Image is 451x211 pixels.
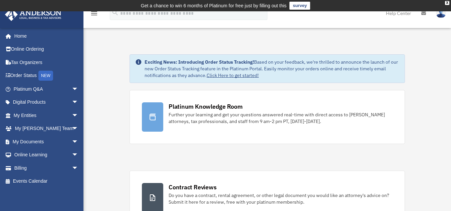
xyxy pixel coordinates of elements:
[169,183,216,191] div: Contract Reviews
[130,90,405,144] a: Platinum Knowledge Room Further your learning and get your questions answered real-time with dire...
[90,9,98,17] i: menu
[5,175,88,188] a: Events Calendar
[72,109,85,122] span: arrow_drop_down
[38,71,53,81] div: NEW
[169,102,243,111] div: Platinum Knowledge Room
[72,135,85,149] span: arrow_drop_down
[436,8,446,18] img: User Pic
[145,59,399,79] div: Based on your feedback, we're thrilled to announce the launch of our new Order Status Tracking fe...
[5,56,88,69] a: Tax Organizers
[5,135,88,148] a: My Documentsarrow_drop_down
[90,12,98,17] a: menu
[5,43,88,56] a: Online Ordering
[445,1,449,5] div: close
[5,109,88,122] a: My Entitiesarrow_drop_down
[3,8,63,21] img: Anderson Advisors Platinum Portal
[5,82,88,96] a: Platinum Q&Aarrow_drop_down
[169,192,393,205] div: Do you have a contract, rental agreement, or other legal document you would like an attorney's ad...
[289,2,310,10] a: survey
[5,69,88,83] a: Order StatusNEW
[5,122,88,135] a: My [PERSON_NAME] Teamarrow_drop_down
[72,148,85,162] span: arrow_drop_down
[72,161,85,175] span: arrow_drop_down
[169,111,393,125] div: Further your learning and get your questions answered real-time with direct access to [PERSON_NAM...
[72,82,85,96] span: arrow_drop_down
[72,122,85,136] span: arrow_drop_down
[72,96,85,109] span: arrow_drop_down
[207,72,259,78] a: Click Here to get started!
[5,161,88,175] a: Billingarrow_drop_down
[111,9,119,16] i: search
[5,96,88,109] a: Digital Productsarrow_drop_down
[5,148,88,162] a: Online Learningarrow_drop_down
[5,29,85,43] a: Home
[145,59,254,65] strong: Exciting News: Introducing Order Status Tracking!
[141,2,287,10] div: Get a chance to win 6 months of Platinum for free just by filling out this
